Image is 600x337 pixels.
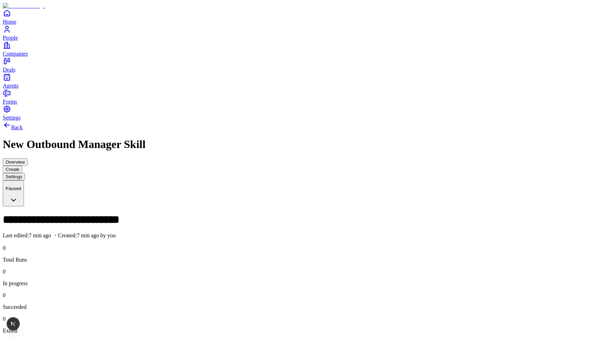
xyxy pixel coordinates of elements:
[3,99,17,105] span: Forms
[3,173,25,180] button: Settings
[3,269,597,275] p: 0
[3,51,28,57] span: Companies
[3,9,597,25] a: Home
[3,35,18,41] span: People
[3,57,597,73] a: Deals
[3,105,597,121] a: Settings
[3,124,23,130] a: Back
[3,73,597,89] a: Agents
[3,280,597,287] p: In progress
[3,166,22,173] button: Create
[3,19,16,25] span: Home
[3,245,597,251] p: 0
[3,41,597,57] a: Companies
[3,67,15,73] span: Deals
[3,304,597,310] p: Succeeded
[3,89,597,105] a: Forms
[3,158,28,166] button: Overview
[3,328,597,334] p: Exited
[3,3,45,9] img: Item Brain Logo
[3,232,597,239] p: Last edited: 7 min ago ・Created: 7 min ago by you
[3,257,597,263] p: Total Runs
[3,115,21,121] span: Settings
[3,138,597,151] h1: New Outbound Manager Skill
[3,83,18,89] span: Agents
[3,316,597,322] p: 0
[3,25,597,41] a: People
[3,292,597,298] p: 0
